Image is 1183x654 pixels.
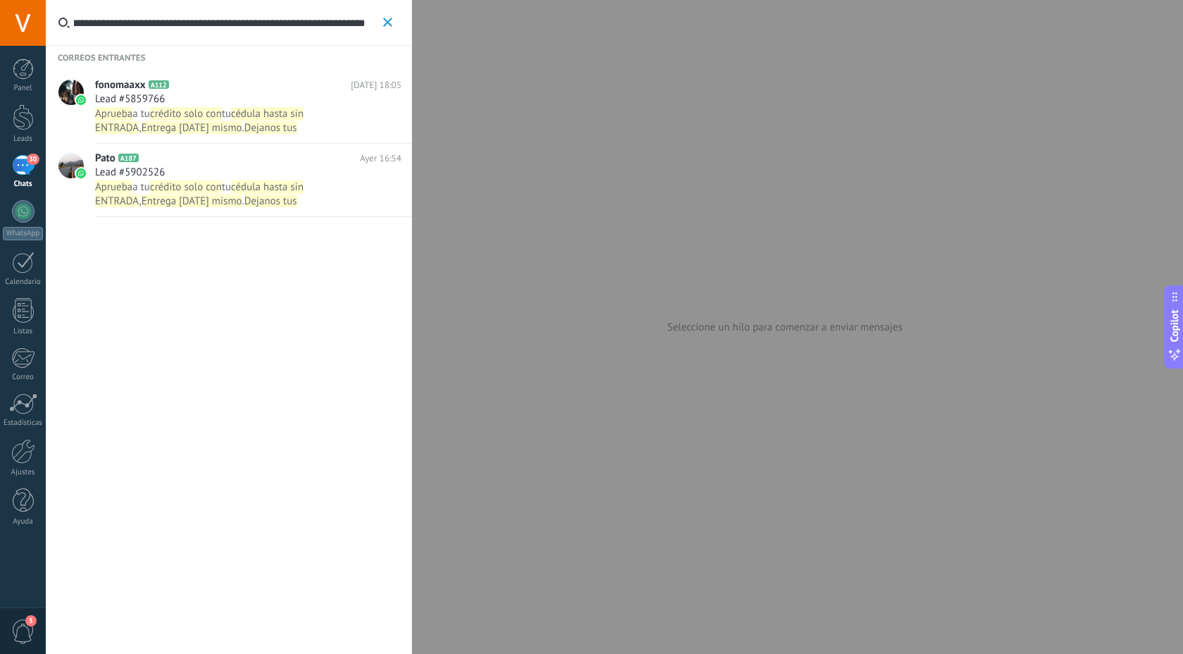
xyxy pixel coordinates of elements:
[3,180,44,189] div: Chats
[242,121,244,135] span: .
[95,152,115,166] span: Pato
[149,80,169,89] span: A112
[1168,310,1182,343] span: Copilot
[3,327,44,336] div: Listas
[3,517,44,526] div: Ayuda
[3,84,44,93] div: Panel
[25,615,37,627] span: 3
[351,78,401,92] span: [DATE] 18:05
[222,107,231,121] span: tu
[95,180,132,194] span: Aprueba
[46,46,412,71] span: correos entrantes
[150,180,222,194] span: crédito solo con
[139,121,141,135] span: ,
[360,152,401,166] span: Ayer 16:54
[76,168,86,178] img: icon
[142,195,242,208] span: Entrega [DATE] mismo
[46,71,412,143] a: avatariconfonomaaxxA112[DATE] 18:05Lead #5859766Apruebaa tucrédito solo contucédula hasta sin ENT...
[118,154,139,162] span: A187
[3,227,43,240] div: WhatsApp
[222,180,231,194] span: tu
[95,78,146,92] span: fonomaaxx
[150,107,222,121] span: crédito solo con
[139,195,141,208] span: ,
[3,135,44,144] div: Leads
[132,180,150,194] span: a tu
[3,278,44,287] div: Calendario
[95,107,132,121] span: Aprueba
[132,107,150,121] span: a tu
[242,195,244,208] span: .
[27,154,39,165] span: 30
[95,166,165,180] span: Lead #5902526
[95,92,165,106] span: Lead #5859766
[3,373,44,382] div: Correo
[76,95,86,105] img: icon
[95,107,303,135] span: cédula hasta sin ENTRADA
[95,180,303,208] span: cédula hasta sin ENTRADA
[142,121,242,135] span: Entrega [DATE] mismo
[3,468,44,477] div: Ajustes
[3,419,44,428] div: Estadísticas
[46,144,412,216] a: avatariconPatoA187Ayer 16:54Lead #5902526Apruebaa tucrédito solo contucédula hasta sin ENTRADA,En...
